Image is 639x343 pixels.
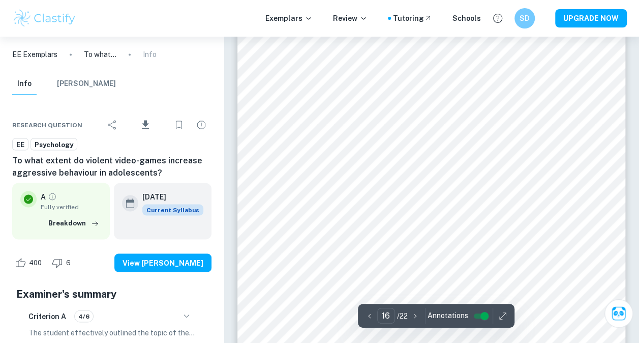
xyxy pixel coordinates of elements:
[16,286,207,301] h5: Examiner's summary
[48,192,57,201] a: Grade fully verified
[31,138,77,151] a: Psychology
[142,204,203,215] div: This exemplar is based on the current syllabus. Feel free to refer to it for inspiration/ideas wh...
[28,327,195,338] p: The student effectively outlined the topic of their study at the beginning of the essay, demonstr...
[41,191,46,202] p: A
[125,111,167,138] div: Download
[23,258,47,268] span: 400
[46,215,102,231] button: Breakdown
[102,115,123,135] div: Share
[514,8,535,28] button: SD
[555,9,627,27] button: UPGRADE NOW
[333,13,368,24] p: Review
[143,49,157,60] p: Info
[428,310,468,321] span: Annotations
[169,115,189,135] div: Bookmark
[31,139,77,150] span: Psychology
[57,73,116,95] button: [PERSON_NAME]
[84,49,116,60] p: To what extent do violent video-games increase aggressive behaviour in adolescents?
[13,139,28,150] span: EE
[452,13,481,24] a: Schools
[12,73,37,95] button: Info
[28,310,66,322] h6: Criterion A
[397,310,408,322] p: / 22
[12,154,211,179] h6: To what extent do violent video-games increase aggressive behaviour in adolescents?
[489,10,506,27] button: Help and Feedback
[12,138,28,151] a: EE
[114,253,211,272] button: View [PERSON_NAME]
[60,258,76,268] span: 6
[75,311,93,321] span: 4/6
[12,120,82,129] span: Research question
[604,299,633,328] button: Ask Clai
[49,254,76,271] div: Dislike
[12,49,57,60] a: EE Exemplars
[142,204,203,215] span: Current Syllabus
[41,202,102,211] span: Fully verified
[393,13,432,24] a: Tutoring
[191,115,211,135] div: Report issue
[12,8,77,28] img: Clastify logo
[12,254,47,271] div: Like
[142,191,195,202] h6: [DATE]
[519,13,531,24] h6: SD
[265,13,313,24] p: Exemplars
